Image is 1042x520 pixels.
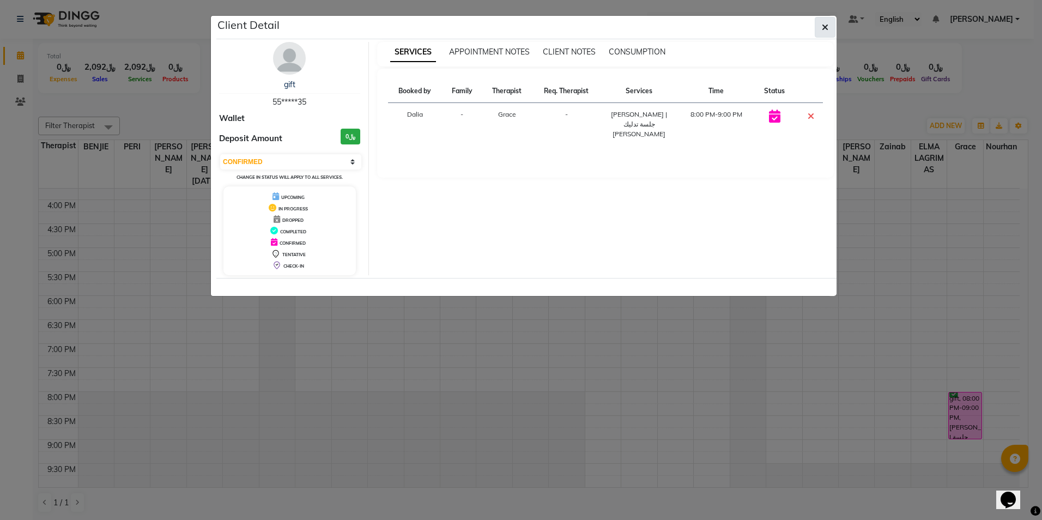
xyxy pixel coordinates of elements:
span: IN PROGRESS [278,206,308,211]
span: TENTATIVE [282,252,306,257]
span: CONFIRMED [280,240,306,246]
span: Deposit Amount [219,132,282,145]
th: Therapist [482,80,532,103]
img: avatar [273,42,306,75]
td: Dalia [388,103,442,146]
td: - [532,103,600,146]
a: gift [284,80,295,89]
span: SERVICES [390,43,436,62]
span: DROPPED [282,217,304,223]
th: Status [755,80,795,103]
span: CONSUMPTION [609,47,665,57]
td: - [442,103,482,146]
span: CLIENT NOTES [543,47,596,57]
small: Change in status will apply to all services. [237,174,343,180]
span: APPOINTMENT NOTES [449,47,530,57]
th: Family [442,80,482,103]
span: Wallet [219,112,245,125]
h3: ﷼0 [341,129,360,144]
span: COMPLETED [280,229,306,234]
th: Services [601,80,678,103]
span: Grace [498,110,516,118]
span: CHECK-IN [283,263,304,269]
div: [PERSON_NAME] | جلسة تدليك [PERSON_NAME] [607,110,671,139]
th: Req. Therapist [532,80,600,103]
h5: Client Detail [217,17,280,33]
th: Booked by [388,80,442,103]
td: 8:00 PM-9:00 PM [678,103,755,146]
span: UPCOMING [281,195,305,200]
iframe: chat widget [996,476,1031,509]
th: Time [678,80,755,103]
